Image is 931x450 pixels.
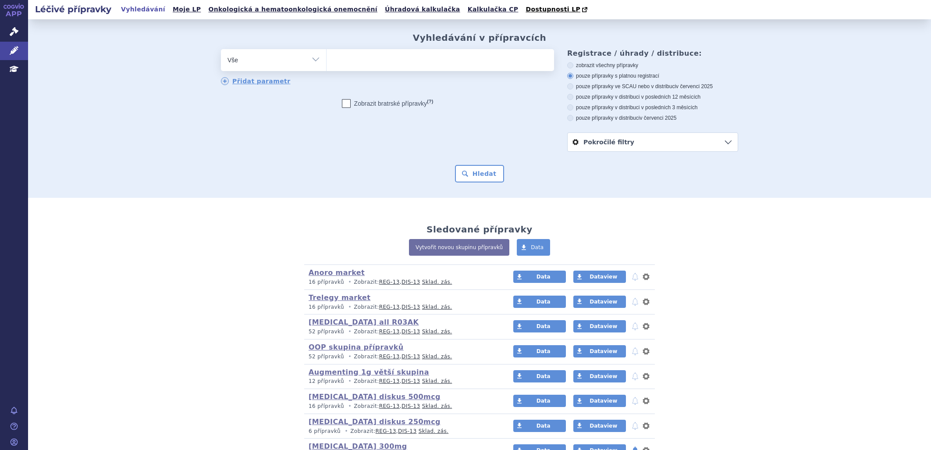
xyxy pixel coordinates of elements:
[642,371,650,382] button: nastavení
[309,279,344,285] span: 16 přípravků
[346,279,354,286] i: •
[309,393,441,401] a: [MEDICAL_DATA] diskus 500mcg
[537,299,551,305] span: Data
[568,133,738,151] a: Pokročilé filtry
[526,6,580,13] span: Dostupnosti LP
[413,32,547,43] h2: Vyhledávání v přípravcích
[537,348,551,354] span: Data
[170,4,203,15] a: Moje LP
[642,346,650,357] button: nastavení
[567,49,738,57] h3: Registrace / úhrady / distribuce:
[309,418,441,426] a: [MEDICAL_DATA] diskus 250mcg
[346,328,354,336] i: •
[676,83,713,89] span: v červenci 2025
[573,395,626,407] a: Dataview
[631,346,640,357] button: notifikace
[379,354,400,360] a: REG-13
[631,421,640,431] button: notifikace
[422,279,452,285] a: Sklad. zás.
[567,83,738,90] label: pouze přípravky ve SCAU nebo v distribuci
[590,373,617,379] span: Dataview
[642,396,650,406] button: nastavení
[309,378,497,385] p: Zobrazit: ,
[346,403,354,410] i: •
[309,304,344,310] span: 16 přípravků
[382,4,463,15] a: Úhradová kalkulačka
[573,345,626,357] a: Dataview
[573,271,626,283] a: Dataview
[422,378,452,384] a: Sklad. zás.
[513,296,566,308] a: Data
[513,395,566,407] a: Data
[309,329,344,335] span: 52 přípravků
[346,304,354,311] i: •
[309,318,419,326] a: [MEDICAL_DATA] all R03AK
[567,62,738,69] label: zobrazit všechny přípravky
[523,4,592,16] a: Dostupnosti LP
[631,271,640,282] button: notifikace
[573,296,626,308] a: Dataview
[221,77,291,85] a: Přidat parametr
[379,304,400,310] a: REG-13
[309,268,365,277] a: Anoro market
[309,378,344,384] span: 12 přípravků
[567,72,738,79] label: pouze přípravky s platnou registrací
[642,271,650,282] button: nastavení
[567,93,738,100] label: pouze přípravky v distribuci v posledních 12 měsících
[642,421,650,431] button: nastavení
[342,99,434,108] label: Zobrazit bratrské přípravky
[402,354,420,360] a: DIS-13
[590,323,617,329] span: Dataview
[422,329,452,335] a: Sklad. zás.
[409,239,509,256] a: Vytvořit novou skupinu přípravků
[642,296,650,307] button: nastavení
[642,321,650,332] button: nastavení
[342,428,350,435] i: •
[567,104,738,111] label: pouze přípravky v distribuci v posledních 3 měsících
[513,271,566,283] a: Data
[537,373,551,379] span: Data
[640,115,676,121] span: v červenci 2025
[573,370,626,382] a: Dataview
[590,348,617,354] span: Dataview
[402,403,420,409] a: DIS-13
[206,4,380,15] a: Onkologická a hematoonkologická onemocnění
[567,114,738,121] label: pouze přípravky v distribuci
[590,274,617,280] span: Dataview
[379,279,400,285] a: REG-13
[309,328,497,336] p: Zobrazit: ,
[379,329,400,335] a: REG-13
[346,353,354,361] i: •
[402,378,420,384] a: DIS-13
[531,244,544,250] span: Data
[309,353,497,361] p: Zobrazit: ,
[590,398,617,404] span: Dataview
[422,304,452,310] a: Sklad. zás.
[537,323,551,329] span: Data
[537,398,551,404] span: Data
[422,403,452,409] a: Sklad. zás.
[309,428,497,435] p: Zobrazit: ,
[517,239,550,256] a: Data
[309,293,370,302] a: Trelegy market
[309,368,429,376] a: Augmenting 1g větší skupina
[513,370,566,382] a: Data
[309,403,497,410] p: Zobrazit: ,
[631,321,640,332] button: notifikace
[426,224,533,235] h2: Sledované přípravky
[465,4,521,15] a: Kalkulačka CP
[537,274,551,280] span: Data
[309,304,497,311] p: Zobrazit: ,
[422,354,452,360] a: Sklad. zás.
[631,396,640,406] button: notifikace
[398,428,416,434] a: DIS-13
[309,354,344,360] span: 52 přípravků
[309,403,344,409] span: 16 přípravků
[402,279,420,285] a: DIS-13
[513,320,566,332] a: Data
[402,329,420,335] a: DIS-13
[513,420,566,432] a: Data
[379,378,400,384] a: REG-13
[309,343,404,351] a: OOP skupina přípravků
[402,304,420,310] a: DIS-13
